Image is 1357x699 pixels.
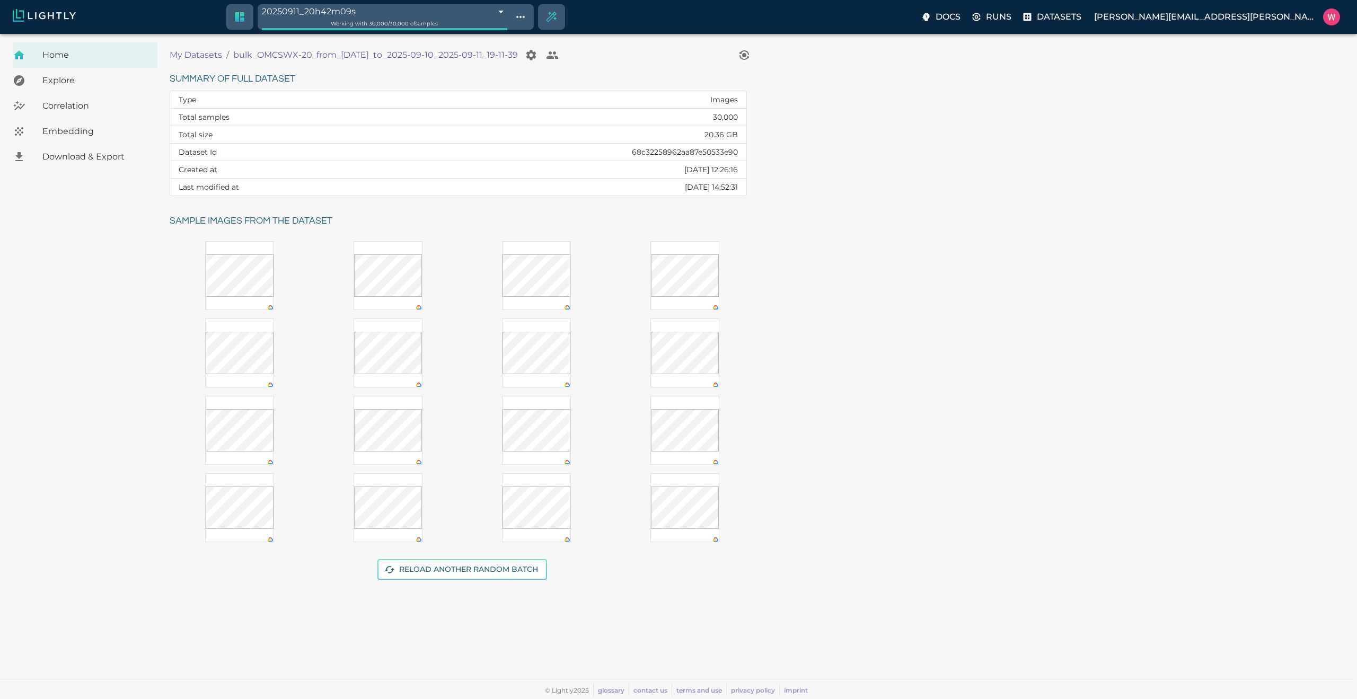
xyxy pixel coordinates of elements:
td: [DATE] 12:26:16 [393,161,746,179]
h6: Summary of full dataset [170,71,747,87]
div: 20250911_20h42m09s [262,4,507,19]
a: Download & Export [13,144,157,170]
td: [DATE] 14:52:31 [393,179,746,196]
td: 30,000 [393,109,746,126]
label: [PERSON_NAME][EMAIL_ADDRESS][PERSON_NAME]William Maio [1090,5,1344,29]
a: privacy policy [731,686,775,694]
label: Datasets [1020,7,1086,26]
button: Manage your dataset [521,45,542,66]
span: Working with 30,000 / 30,000 of samples [331,20,438,27]
a: glossary [598,686,624,694]
th: Last modified at [170,179,393,196]
li: / [226,49,229,61]
span: Correlation [42,100,149,112]
span: Explore [42,74,149,87]
td: 68c32258962aa87e50533e90 [393,144,746,161]
span: Download & Export [42,151,149,163]
button: Collaborate on your dataset [542,45,563,66]
span: Embedding [42,125,149,138]
th: Total samples [170,109,393,126]
div: Create selection [539,4,564,30]
a: bulk_OMCSWX-20_from_[DATE]_to_2025-09-10_2025-09-11_19-11-39 [233,49,518,61]
a: Explore [13,68,157,93]
a: Home [13,42,157,68]
p: bulk_OMCSWX-20_from_2025-09-08_to_2025-09-10_2025-09-11_19-11-39 [233,49,518,61]
th: Created at [170,161,393,179]
a: Embedding [13,119,157,144]
button: Show tag tree [512,8,530,26]
button: Reload another random batch [377,559,547,580]
span: © Lightly 2025 [545,686,589,694]
img: Lightly [13,9,76,22]
a: imprint [784,686,808,694]
label: Runs [969,7,1016,26]
p: Docs [936,11,961,23]
nav: explore, analyze, sample, metadata, embedding, correlations label, download your dataset [13,42,157,170]
p: Datasets [1037,11,1081,23]
table: dataset summary [170,91,746,196]
th: Total size [170,126,393,144]
a: Correlation [13,93,157,119]
th: Type [170,91,393,109]
a: Switch to crop dataset [227,4,252,30]
a: My Datasets [170,49,222,61]
span: Home [42,49,149,61]
h6: Sample images from the dataset [170,213,755,229]
button: View worker run detail [734,45,755,66]
th: Dataset Id [170,144,393,161]
label: Docs [919,7,965,26]
td: Images [393,91,746,109]
a: contact us [633,686,667,694]
nav: breadcrumb [170,45,734,66]
p: [PERSON_NAME][EMAIL_ADDRESS][PERSON_NAME] [1094,11,1319,23]
p: Runs [986,11,1011,23]
img: William Maio [1323,8,1340,25]
td: 20.36 GB [393,126,746,144]
a: terms and use [676,686,722,694]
